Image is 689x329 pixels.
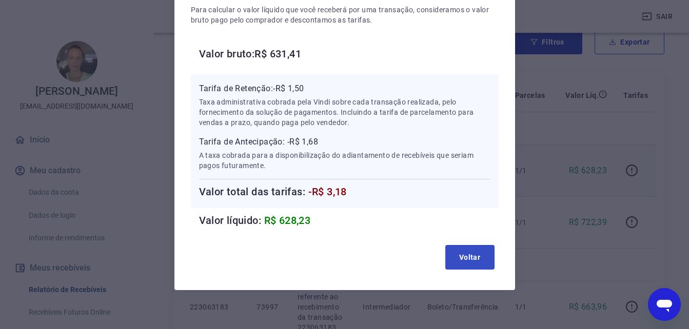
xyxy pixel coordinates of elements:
p: A taxa cobrada para a disponibilização do adiantamento de recebíveis que seriam pagos futuramente. [199,150,490,171]
p: Tarifa de Antecipação: -R$ 1,68 [199,136,490,148]
h6: Valor líquido: [199,212,499,229]
iframe: Botão para abrir a janela de mensagens [648,288,681,321]
h6: Valor total das tarifas: [199,183,490,200]
span: R$ 628,23 [264,214,311,227]
p: Para calcular o valor líquido que você receberá por uma transação, consideramos o valor bruto pag... [191,5,499,25]
button: Voltar [445,245,495,270]
p: Taxa administrativa cobrada pela Vindi sobre cada transação realizada, pelo fornecimento da soluç... [199,97,490,128]
p: Tarifa de Retenção: -R$ 1,50 [199,83,490,95]
span: -R$ 3,18 [308,186,347,198]
h6: Valor bruto: R$ 631,41 [199,46,499,62]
